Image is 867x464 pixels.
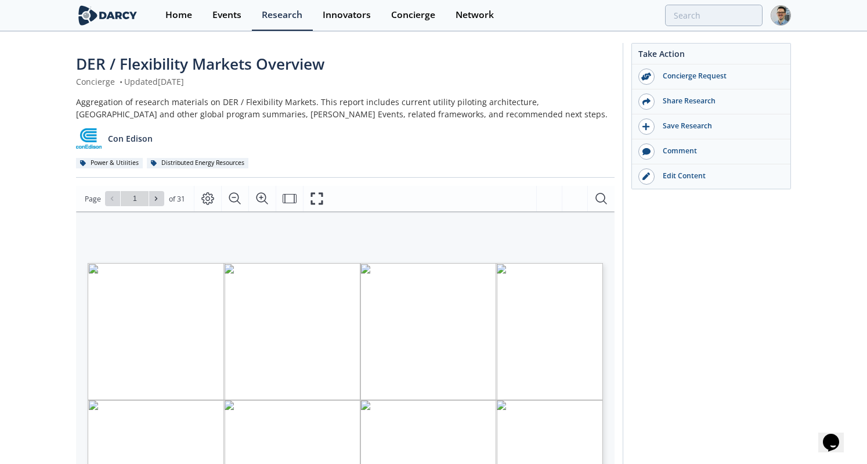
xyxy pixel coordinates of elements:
p: Con Edison [108,132,153,145]
div: Innovators [323,10,371,20]
div: Save Research [655,121,785,131]
div: Take Action [632,48,790,64]
div: Distributed Energy Resources [147,158,248,168]
a: Edit Content [632,164,790,189]
div: Network [456,10,494,20]
input: Advanced Search [665,5,763,26]
iframe: chat widget [818,418,855,452]
div: Power & Utilities [76,158,143,168]
div: Events [212,10,241,20]
div: Concierge [391,10,435,20]
div: Home [165,10,192,20]
img: logo-wide.svg [76,5,139,26]
span: DER / Flexibility Markets Overview [76,53,324,74]
span: • [117,76,124,87]
div: Share Research [655,96,785,106]
div: Concierge Updated [DATE] [76,75,615,88]
div: Aggregation of research materials on DER / Flexibility Markets. This report includes current util... [76,96,615,120]
img: Profile [771,5,791,26]
div: Edit Content [655,171,785,181]
div: Concierge Request [655,71,785,81]
div: Research [262,10,302,20]
div: Comment [655,146,785,156]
